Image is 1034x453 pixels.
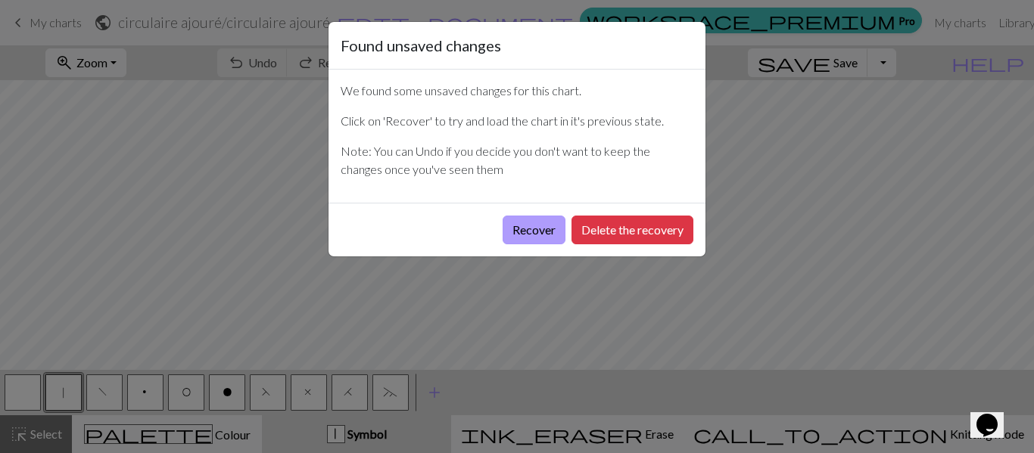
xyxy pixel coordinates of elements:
[341,112,693,130] p: Click on 'Recover' to try and load the chart in it's previous state.
[341,82,693,100] p: We found some unsaved changes for this chart.
[341,142,693,178] p: Note: You can Undo if you decide you don't want to keep the changes once you've seen them
[341,34,501,57] h5: Found unsaved changes
[503,216,565,244] button: Recover
[970,392,1019,438] iframe: chat widget
[572,216,693,244] button: Delete the recovery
